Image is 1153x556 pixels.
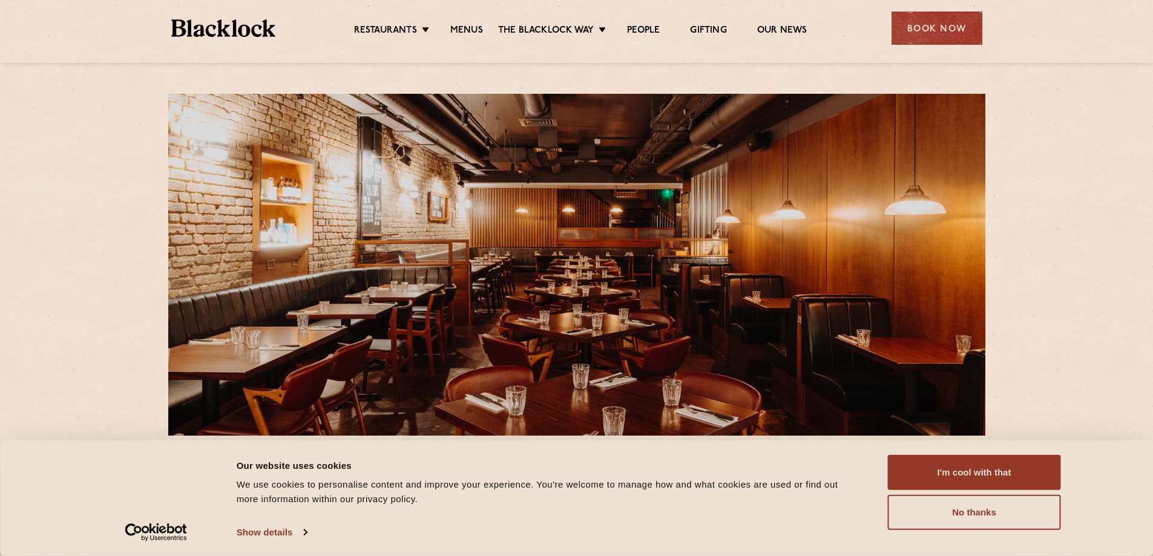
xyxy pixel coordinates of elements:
div: We use cookies to personalise content and improve your experience. You're welcome to manage how a... [237,477,861,506]
button: I'm cool with that [888,455,1061,490]
a: The Blacklock Way [498,25,594,38]
a: People [627,25,660,38]
a: Our News [757,25,807,38]
a: Show details [237,523,307,541]
a: Restaurants [354,25,417,38]
a: Gifting [690,25,726,38]
div: Our website uses cookies [237,458,861,473]
a: Usercentrics Cookiebot - opens in a new window [103,523,209,541]
button: No thanks [888,495,1061,530]
a: Menus [450,25,483,38]
img: BL_Textured_Logo-footer-cropped.svg [171,19,276,37]
div: Book Now [892,11,982,45]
